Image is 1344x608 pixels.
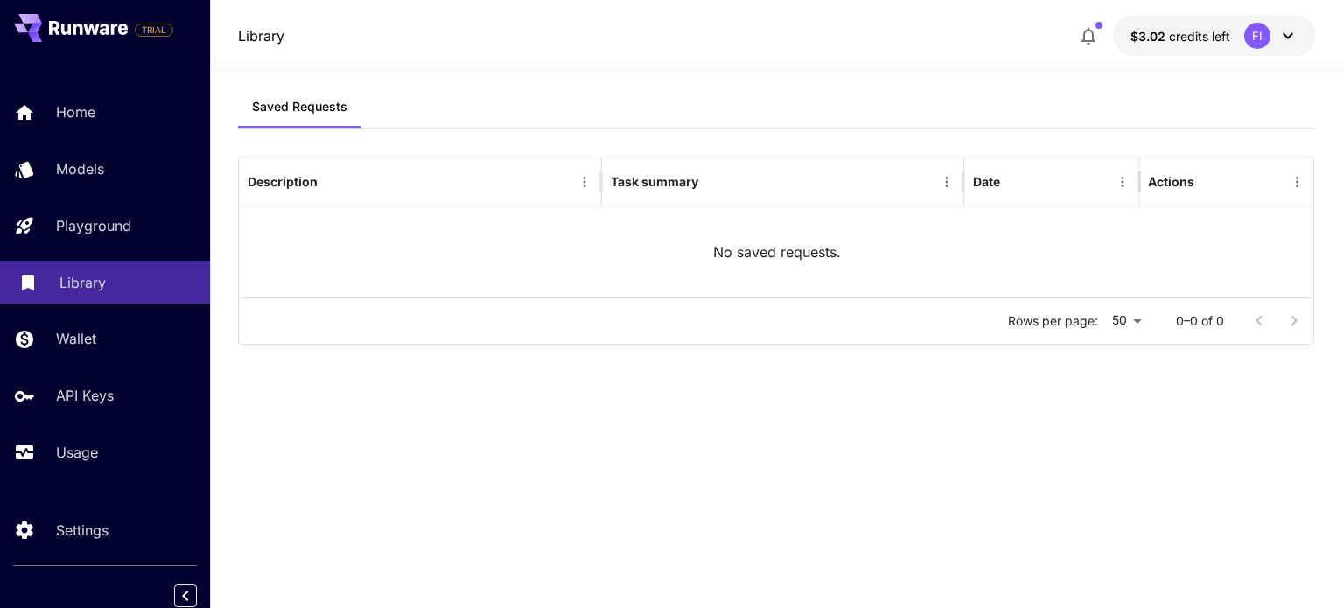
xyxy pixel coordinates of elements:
[56,101,95,122] p: Home
[934,170,959,194] button: Menu
[174,584,197,607] button: Collapse sidebar
[713,241,841,262] p: No saved requests.
[59,272,106,293] p: Library
[1008,312,1098,330] p: Rows per page:
[973,174,1000,189] div: Date
[1169,29,1230,44] span: credits left
[252,99,347,115] span: Saved Requests
[136,24,172,37] span: TRIAL
[248,174,318,189] div: Description
[1130,27,1230,45] div: $3.021
[1244,23,1270,49] div: FI
[611,174,698,189] div: Task summary
[238,25,284,46] nav: breadcrumb
[56,520,108,541] p: Settings
[572,170,597,194] button: Menu
[1110,170,1135,194] button: Menu
[319,170,344,194] button: Sort
[1284,170,1309,194] button: Menu
[1002,170,1026,194] button: Sort
[1113,16,1316,56] button: $3.021FI
[238,25,284,46] a: Library
[56,158,104,179] p: Models
[1176,312,1224,330] p: 0–0 of 0
[1148,174,1194,189] div: Actions
[1105,308,1148,333] div: 50
[56,385,114,406] p: API Keys
[56,328,96,349] p: Wallet
[56,215,131,236] p: Playground
[1130,29,1169,44] span: $3.02
[700,170,724,194] button: Sort
[56,442,98,463] p: Usage
[135,19,173,40] span: Add your payment card to enable full platform functionality.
